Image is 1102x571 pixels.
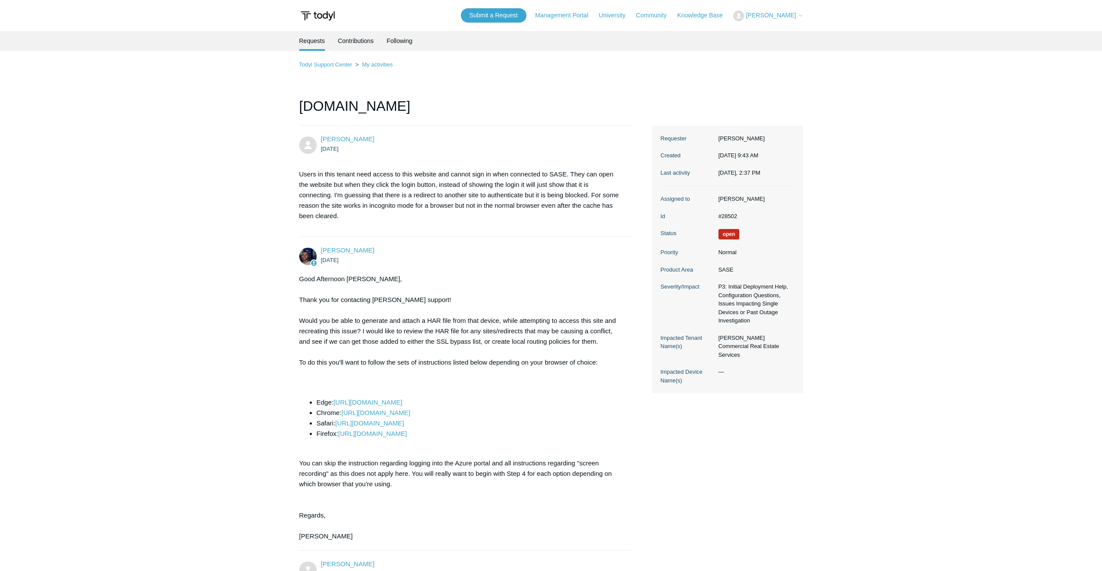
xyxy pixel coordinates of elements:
li: Edge: [317,397,623,408]
dt: Assigned to [661,195,714,203]
time: 09/29/2025, 09:43 [718,152,758,159]
li: Requests [299,31,325,51]
span: [PERSON_NAME] [746,12,796,19]
li: Safari: [317,418,623,428]
dd: [PERSON_NAME] [714,134,794,143]
dt: Impacted Device Name(s) [661,368,714,385]
li: My activities [354,61,393,68]
a: University [599,11,634,20]
li: Todyl Support Center [299,61,354,68]
dt: Last activity [661,169,714,177]
a: Contributions [338,31,374,51]
dd: SASE [714,266,794,274]
dt: Priority [661,248,714,257]
a: My activities [362,61,393,68]
a: Knowledge Base [677,11,731,20]
a: [URL][DOMAIN_NAME] [341,409,410,416]
span: Jacob Barry [321,560,374,568]
dt: Id [661,212,714,221]
a: [URL][DOMAIN_NAME] [338,430,407,437]
a: [URL][DOMAIN_NAME] [334,398,402,406]
dd: [PERSON_NAME] Commercial Real Estate Services [714,334,794,359]
a: [PERSON_NAME] [321,560,374,568]
a: [URL][DOMAIN_NAME] [335,419,404,427]
a: Management Portal [535,11,597,20]
dd: Normal [714,248,794,257]
time: 10/01/2025, 14:37 [718,169,761,176]
dt: Impacted Tenant Name(s) [661,334,714,351]
a: Following [387,31,412,51]
dt: Status [661,229,714,238]
li: Chrome: [317,408,623,418]
div: Good Afternoon [PERSON_NAME], Thank you for contacting [PERSON_NAME] support! Would you be able t... [299,274,623,541]
time: 09/29/2025, 10:04 [321,257,339,263]
dd: — [714,368,794,376]
dt: Created [661,151,714,160]
li: Firefox: [317,428,623,439]
img: Todyl Support Center Help Center home page [299,8,336,24]
a: Submit a Request [461,8,526,23]
dt: Severity/Impact [661,282,714,291]
span: Connor Davis [321,246,374,254]
a: Community [636,11,675,20]
dd: #28502 [714,212,794,221]
a: [PERSON_NAME] [321,135,374,143]
time: 09/29/2025, 09:43 [321,146,339,152]
span: We are working on a response for you [718,229,740,239]
a: [PERSON_NAME] [321,246,374,254]
p: Users in this tenant need access to this website and cannot sign in when connected to SASE. They ... [299,169,623,221]
dt: Requester [661,134,714,143]
dd: P3: Initial Deployment Help, Configuration Questions, Issues Impacting Single Devices or Past Out... [714,282,794,325]
button: [PERSON_NAME] [733,10,803,21]
a: Todyl Support Center [299,61,352,68]
h1: [DOMAIN_NAME] [299,96,632,126]
dt: Product Area [661,266,714,274]
span: Jacob Barry [321,135,374,143]
dd: [PERSON_NAME] [714,195,794,203]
